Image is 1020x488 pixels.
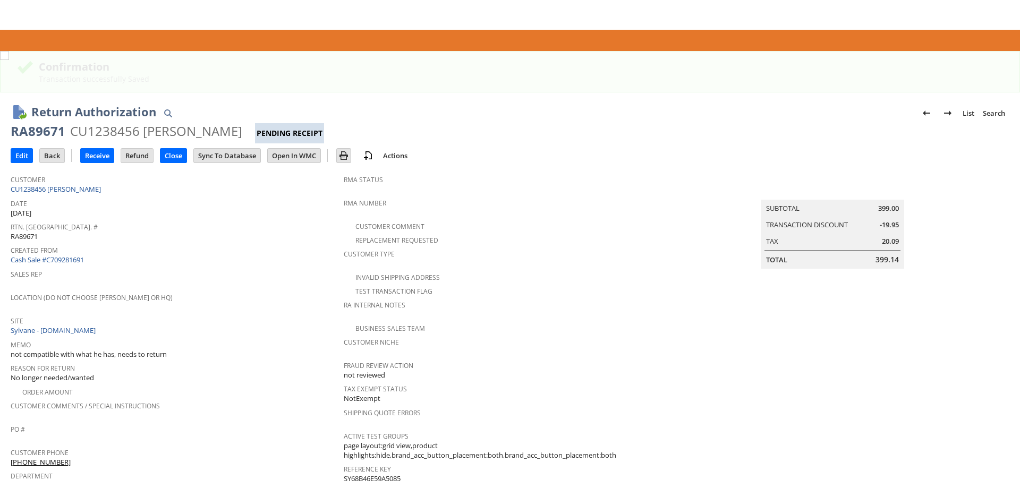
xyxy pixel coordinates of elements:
a: Reference Key [344,465,391,474]
a: Location (Do Not Choose [PERSON_NAME] or HQ) [11,293,173,302]
span: page layout:grid view,product highlights:hide,brand_acc_button_placement:both,brand_acc_button_pl... [344,441,671,460]
a: Rtn. [GEOGRAPHIC_DATA]. # [11,222,98,232]
a: Customer Phone [11,448,69,457]
span: not reviewed [344,370,385,380]
img: Previous [920,107,933,119]
input: Open In WMC [268,149,320,162]
a: Cash Sale #C709281691 [11,255,84,264]
a: RA Internal Notes [344,301,405,310]
span: SY68B46E59A5085 [344,474,401,484]
a: Order Amount [22,388,73,397]
a: Memo [11,340,31,349]
input: Refund [121,149,153,162]
img: add-record.svg [362,149,375,162]
input: Close [160,149,186,162]
input: Receive [81,149,114,162]
a: Actions [379,151,412,160]
span: NotExempt [344,393,380,404]
a: Customer [11,175,45,184]
span: 20.09 [882,236,899,246]
a: RMA Number [344,199,386,208]
span: [DATE] [11,208,31,218]
div: Transaction successfully Saved [39,74,1004,84]
a: Date [11,199,27,208]
a: Fraud Review Action [344,361,413,370]
span: -19.95 [880,220,899,230]
span: RA89671 [11,232,38,242]
a: Customer Niche [344,338,399,347]
div: RA89671 [11,123,65,140]
a: Customer Type [344,250,395,259]
span: 399.14 [875,254,899,265]
a: Tax Exempt Status [344,384,407,393]
a: Customer Comment [355,222,424,231]
input: Back [40,149,64,162]
a: Search [979,105,1009,122]
a: Invalid Shipping Address [355,273,440,282]
a: Business Sales Team [355,324,425,333]
a: [PHONE_NUMBER] [11,457,71,467]
a: Test Transaction Flag [355,287,432,296]
img: Next [941,107,954,119]
div: Pending Receipt [255,123,324,143]
a: CU1238456 [PERSON_NAME] [11,184,104,194]
a: Subtotal [766,203,800,213]
div: Confirmation [39,59,1004,74]
h1: Return Authorization [31,103,156,121]
a: Sales Rep [11,270,42,279]
a: Department [11,472,53,481]
a: Site [11,316,23,326]
a: PO # [11,425,25,434]
div: CU1238456 [PERSON_NAME] [70,123,242,140]
a: Customer Comments / Special Instructions [11,401,160,410]
img: Print [337,149,350,162]
a: Shipping Quote Errors [344,408,421,417]
caption: Summary [761,183,904,200]
input: Print [337,149,351,162]
a: Created From [11,246,58,255]
a: Tax [766,236,778,246]
a: Active Test Groups [344,432,409,441]
a: RMA Status [344,175,383,184]
img: Quick Find [161,107,174,119]
input: Edit [11,149,32,162]
a: Reason For Return [11,364,75,373]
a: Sylvane - [DOMAIN_NAME] [11,326,98,335]
input: Sync To Database [194,149,260,162]
a: Transaction Discount [766,220,848,229]
a: List [958,105,979,122]
span: 399.00 [878,203,899,213]
span: not compatible with what he has, needs to return [11,349,167,359]
a: Total [766,255,787,264]
a: Replacement Requested [355,236,438,245]
span: No longer needed/wanted [11,373,94,383]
